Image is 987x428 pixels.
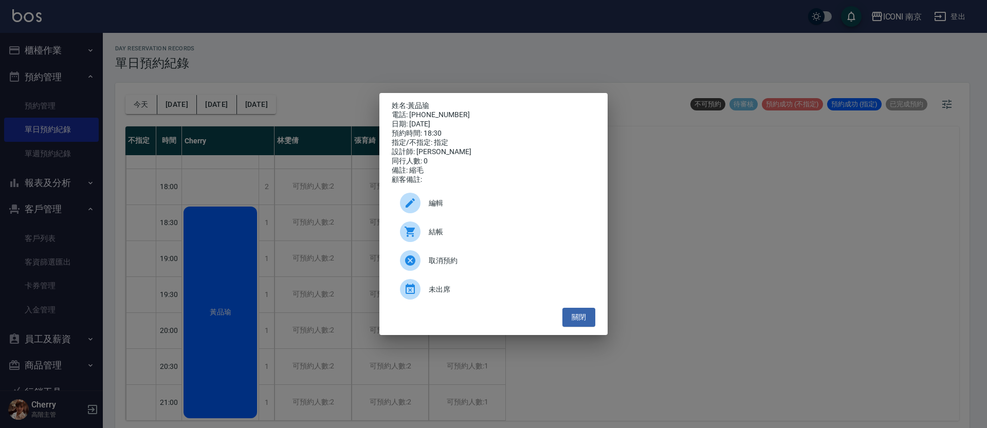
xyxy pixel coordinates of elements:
[392,147,595,157] div: 設計師: [PERSON_NAME]
[392,189,595,217] div: 編輯
[562,308,595,327] button: 關閉
[392,275,595,304] div: 未出席
[392,110,595,120] div: 電話: [PHONE_NUMBER]
[392,157,595,166] div: 同行人數: 0
[392,120,595,129] div: 日期: [DATE]
[392,129,595,138] div: 預約時間: 18:30
[392,101,595,110] p: 姓名:
[429,284,587,295] span: 未出席
[392,175,595,184] div: 顧客備註:
[392,217,595,246] a: 結帳
[392,246,595,275] div: 取消預約
[429,227,587,237] span: 結帳
[429,255,587,266] span: 取消預約
[408,101,429,109] a: 黃品瑜
[392,166,595,175] div: 備註: 縮毛
[392,138,595,147] div: 指定/不指定: 指定
[429,198,587,209] span: 編輯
